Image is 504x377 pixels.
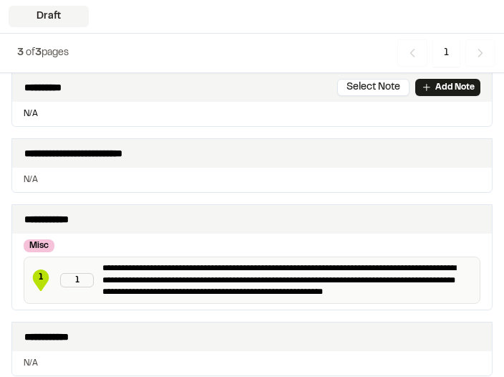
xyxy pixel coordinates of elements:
p: Add Note [435,82,475,95]
div: Misc [24,240,54,253]
span: 3 [35,49,42,57]
div: Draft [9,6,89,27]
span: 1 [433,39,460,67]
div: 1 [60,274,94,288]
p: N/A [18,108,486,121]
p: N/A [24,358,480,371]
p: of pages [17,45,69,61]
p: N/A [24,174,480,187]
button: Select Note [337,80,409,97]
span: 1 [30,272,52,285]
nav: Navigation [397,39,495,67]
span: 3 [17,49,24,57]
